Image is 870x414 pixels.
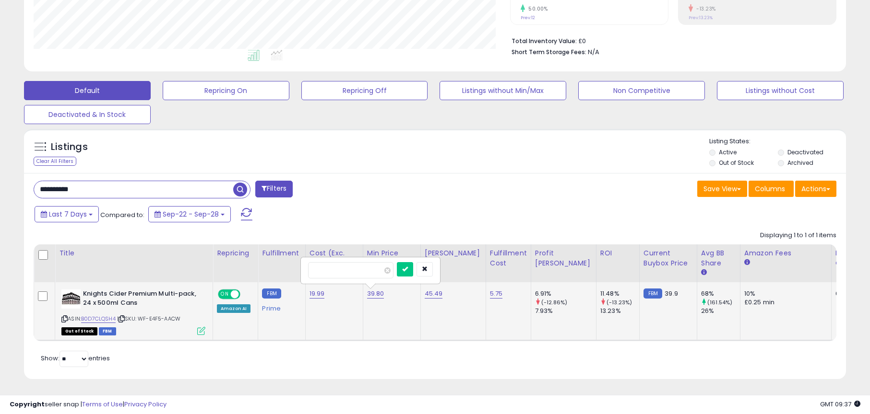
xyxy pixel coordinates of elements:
[490,248,527,268] div: Fulfillment Cost
[301,81,428,100] button: Repricing Off
[61,289,205,334] div: ASIN:
[760,231,836,240] div: Displaying 1 to 1 of 1 items
[81,315,116,323] a: B0D7CLQSH4
[578,81,705,100] button: Non Competitive
[701,248,736,268] div: Avg BB Share
[61,327,97,335] span: All listings that are currently out of stock and unavailable for purchase on Amazon
[755,184,785,194] span: Columns
[787,159,813,167] label: Archived
[217,304,250,313] div: Amazon AI
[820,400,860,409] span: 2025-10-7 09:37 GMT
[99,327,116,335] span: FBM
[367,248,417,258] div: Min Price
[255,181,293,197] button: Filters
[163,81,289,100] button: Repricing On
[535,307,596,315] div: 7.93%
[51,140,88,154] h5: Listings
[10,400,167,409] div: seller snap | |
[239,290,254,299] span: OFF
[310,248,359,268] div: Cost (Exc. VAT)
[835,248,869,268] div: Fulfillable Quantity
[744,298,824,307] div: £0.25 min
[124,400,167,409] a: Privacy Policy
[262,301,298,312] div: Prime
[41,354,110,363] span: Show: entries
[512,34,829,46] li: £0
[148,206,231,222] button: Sep-22 - Sep-28
[588,47,599,57] span: N/A
[701,289,740,298] div: 68%
[61,289,81,309] img: 41dVdYZDetL._SL40_.jpg
[163,209,219,219] span: Sep-22 - Sep-28
[217,248,254,258] div: Repricing
[644,248,693,268] div: Current Buybox Price
[744,248,827,258] div: Amazon Fees
[717,81,844,100] button: Listings without Cost
[693,5,716,12] small: -13.23%
[541,299,567,306] small: (-12.86%)
[34,157,76,166] div: Clear All Filters
[701,268,707,277] small: Avg BB Share.
[835,289,865,298] div: 0
[440,81,566,100] button: Listings without Min/Max
[697,181,747,197] button: Save View
[689,15,713,21] small: Prev: 13.23%
[490,289,503,299] a: 5.75
[600,289,639,298] div: 11.48%
[744,289,824,298] div: 10%
[117,315,180,322] span: | SKU: WF-E4F5-AACW
[262,288,281,299] small: FBM
[795,181,836,197] button: Actions
[525,5,548,12] small: 50.00%
[35,206,99,222] button: Last 7 Days
[512,37,577,45] b: Total Inventory Value:
[367,289,384,299] a: 39.80
[425,289,443,299] a: 45.49
[219,290,231,299] span: ON
[709,137,846,146] p: Listing States:
[521,15,535,21] small: Prev: 12
[787,148,823,156] label: Deactivated
[600,248,635,258] div: ROI
[701,307,740,315] div: 26%
[82,400,123,409] a: Terms of Use
[719,148,737,156] label: Active
[744,258,750,267] small: Amazon Fees.
[512,48,586,56] b: Short Term Storage Fees:
[49,209,87,219] span: Last 7 Days
[535,248,592,268] div: Profit [PERSON_NAME]
[59,248,209,258] div: Title
[10,400,45,409] strong: Copyright
[535,289,596,298] div: 6.91%
[707,299,732,306] small: (161.54%)
[262,248,301,258] div: Fulfillment
[100,210,144,219] span: Compared to:
[83,289,200,310] b: Knights Cider Premium Multi-pack, 24 x 500ml Cans
[749,181,794,197] button: Columns
[607,299,632,306] small: (-13.23%)
[24,81,151,100] button: Default
[600,307,639,315] div: 13.23%
[644,288,662,299] small: FBM
[719,159,754,167] label: Out of Stock
[665,289,678,298] span: 39.9
[24,105,151,124] button: Deactivated & In Stock
[310,289,325,299] a: 19.99
[425,248,482,258] div: [PERSON_NAME]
